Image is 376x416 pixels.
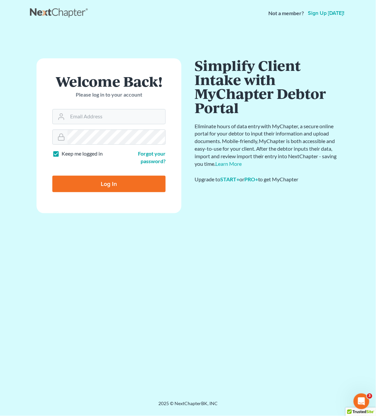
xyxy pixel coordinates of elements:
a: START+ [220,176,239,182]
input: Email Address [67,109,165,124]
a: PRO+ [244,176,258,182]
p: Please log in to your account [52,91,166,99]
iframe: Intercom live chat [354,394,369,409]
h1: Welcome Back! [52,74,166,88]
div: Upgrade to or to get MyChapter [195,176,339,183]
span: 3 [367,394,372,399]
strong: Not a member? [269,10,304,17]
h1: Simplify Client Intake with MyChapter Debtor Portal [195,58,339,115]
div: 2025 © NextChapterBK, INC [30,401,346,412]
a: Learn More [215,161,242,167]
a: Sign up [DATE]! [307,11,346,16]
label: Keep me logged in [62,150,103,158]
a: Forgot your password? [138,150,166,164]
p: Eliminate hours of data entry with MyChapter, a secure online portal for your debtor to input the... [195,123,339,168]
input: Log In [52,176,166,192]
